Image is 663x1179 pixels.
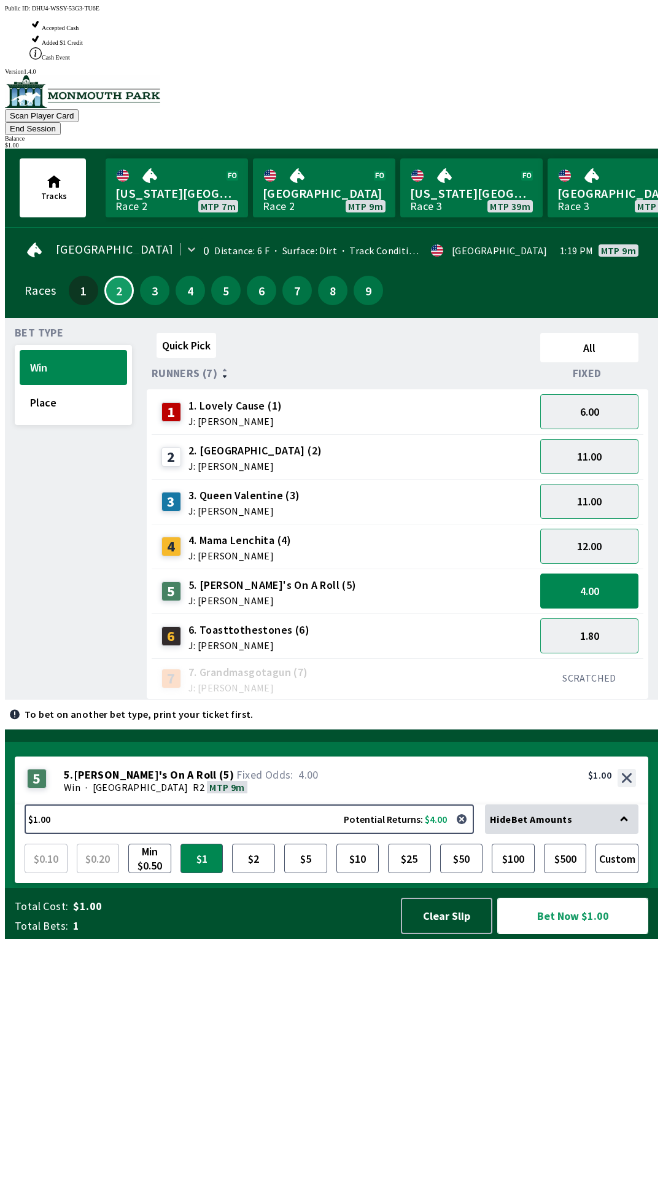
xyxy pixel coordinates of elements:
button: Clear Slip [401,898,492,934]
div: 3 [161,492,181,512]
span: DHU4-WSSY-53G3-TU6E [32,5,99,12]
span: Clear Slip [412,909,481,923]
span: J: [PERSON_NAME] [188,461,322,471]
div: 2 [161,447,181,467]
button: $5 [284,844,327,873]
span: $1.00 [73,899,389,914]
button: $50 [440,844,483,873]
button: Bet Now $1.00 [497,898,648,934]
span: 1 [73,919,389,933]
button: 11.00 [540,439,638,474]
span: · [85,781,87,793]
span: $10 [339,847,376,870]
span: Accepted Cash [42,25,79,31]
p: To bet on another bet type, print your ticket first. [25,709,254,719]
span: Win [64,781,80,793]
span: Added $1 Credit [42,39,83,46]
button: $1.00Potential Returns: $4.00 [25,804,474,834]
span: 4. Mama Lenchita (4) [188,532,292,548]
span: $50 [443,847,480,870]
button: $25 [388,844,431,873]
span: 1.80 [580,629,599,643]
div: Races [25,286,56,295]
button: End Session [5,122,61,135]
button: 3 [140,276,169,305]
button: Tracks [20,158,86,217]
span: J: [PERSON_NAME] [188,596,357,605]
span: 5 [214,286,238,295]
span: Total Cost: [15,899,68,914]
div: Runners (7) [152,367,535,379]
div: [GEOGRAPHIC_DATA] [452,246,548,255]
div: 5 [27,769,47,788]
span: [PERSON_NAME]'s On A Roll [74,769,217,781]
span: 6.00 [580,405,599,419]
span: Hide Bet Amounts [490,813,572,825]
span: 4 [179,286,202,295]
button: 9 [354,276,383,305]
div: Public ID: [5,5,658,12]
button: Quick Pick [157,333,216,358]
span: Runners (7) [152,368,217,378]
button: Scan Player Card [5,109,79,122]
span: J: [PERSON_NAME] [188,551,292,561]
span: Tracks [41,190,67,201]
button: Min $0.50 [128,844,171,873]
div: 1 [161,402,181,422]
div: Race 2 [115,201,147,211]
button: 8 [318,276,347,305]
button: Custom [595,844,638,873]
span: $100 [495,847,532,870]
div: Balance [5,135,658,142]
span: [US_STATE][GEOGRAPHIC_DATA] [115,185,238,201]
span: MTP 7m [201,201,236,211]
button: 7 [282,276,312,305]
div: $1.00 [588,769,611,781]
span: 5 . [64,769,74,781]
span: 11.00 [577,494,602,508]
span: Win [30,360,117,375]
span: 6 [250,286,273,295]
span: 4.00 [580,584,599,598]
span: MTP 9m [348,201,383,211]
span: J: [PERSON_NAME] [188,416,282,426]
span: $5 [287,847,324,870]
button: 6 [247,276,276,305]
span: 6. Toasttothestones (6) [188,622,309,638]
div: 6 [161,626,181,646]
span: [GEOGRAPHIC_DATA] [93,781,188,793]
button: Win [20,350,127,385]
div: 7 [161,669,181,688]
button: $2 [232,844,275,873]
span: 11.00 [577,449,602,464]
button: 2 [104,276,134,305]
button: 11.00 [540,484,638,519]
span: Quick Pick [162,338,211,352]
span: [US_STATE][GEOGRAPHIC_DATA] [410,185,533,201]
div: Fixed [535,367,643,379]
span: Cash Event [42,54,70,61]
span: 9 [357,286,380,295]
img: venue logo [5,75,160,108]
span: MTP 39m [490,201,530,211]
div: SCRATCHED [540,672,638,684]
button: 1.80 [540,618,638,653]
span: 12.00 [577,539,602,553]
button: All [540,333,638,362]
div: Version 1.4.0 [5,68,658,75]
span: Min $0.50 [131,847,168,870]
span: Track Condition: Firm [337,244,445,257]
button: 6.00 [540,394,638,429]
span: 1:19 PM [560,246,594,255]
span: 3 [143,286,166,295]
span: 1 [72,286,95,295]
div: Race 3 [410,201,442,211]
span: J: [PERSON_NAME] [188,506,300,516]
span: $500 [547,847,584,870]
a: [GEOGRAPHIC_DATA]Race 2MTP 9m [253,158,395,217]
button: 12.00 [540,529,638,564]
span: $1 [184,847,220,870]
span: [GEOGRAPHIC_DATA] [263,185,386,201]
span: 1. Lovely Cause (1) [188,398,282,414]
button: $500 [544,844,587,873]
